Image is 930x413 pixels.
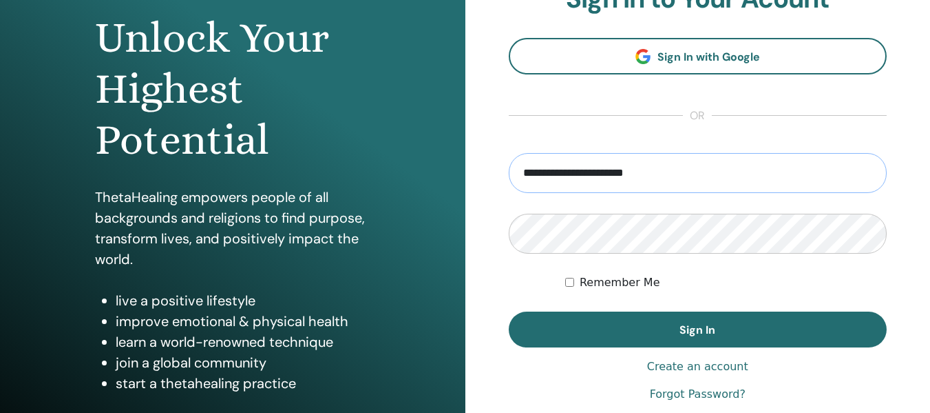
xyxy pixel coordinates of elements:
[116,332,370,352] li: learn a world-renowned technique
[509,312,887,347] button: Sign In
[683,108,712,124] span: or
[95,187,370,270] p: ThetaHealing empowers people of all backgrounds and religions to find purpose, transform lives, a...
[116,373,370,394] li: start a thetahealing practice
[565,274,887,291] div: Keep me authenticated indefinitely or until I manually logout
[116,352,370,373] li: join a global community
[116,290,370,311] li: live a positive lifestyle
[580,274,660,291] label: Remember Me
[95,12,370,166] h1: Unlock Your Highest Potential
[116,311,370,332] li: improve emotional & physical health
[509,38,887,74] a: Sign In with Google
[650,386,746,403] a: Forgot Password?
[679,323,715,337] span: Sign In
[647,359,748,375] a: Create an account
[657,50,760,64] span: Sign In with Google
